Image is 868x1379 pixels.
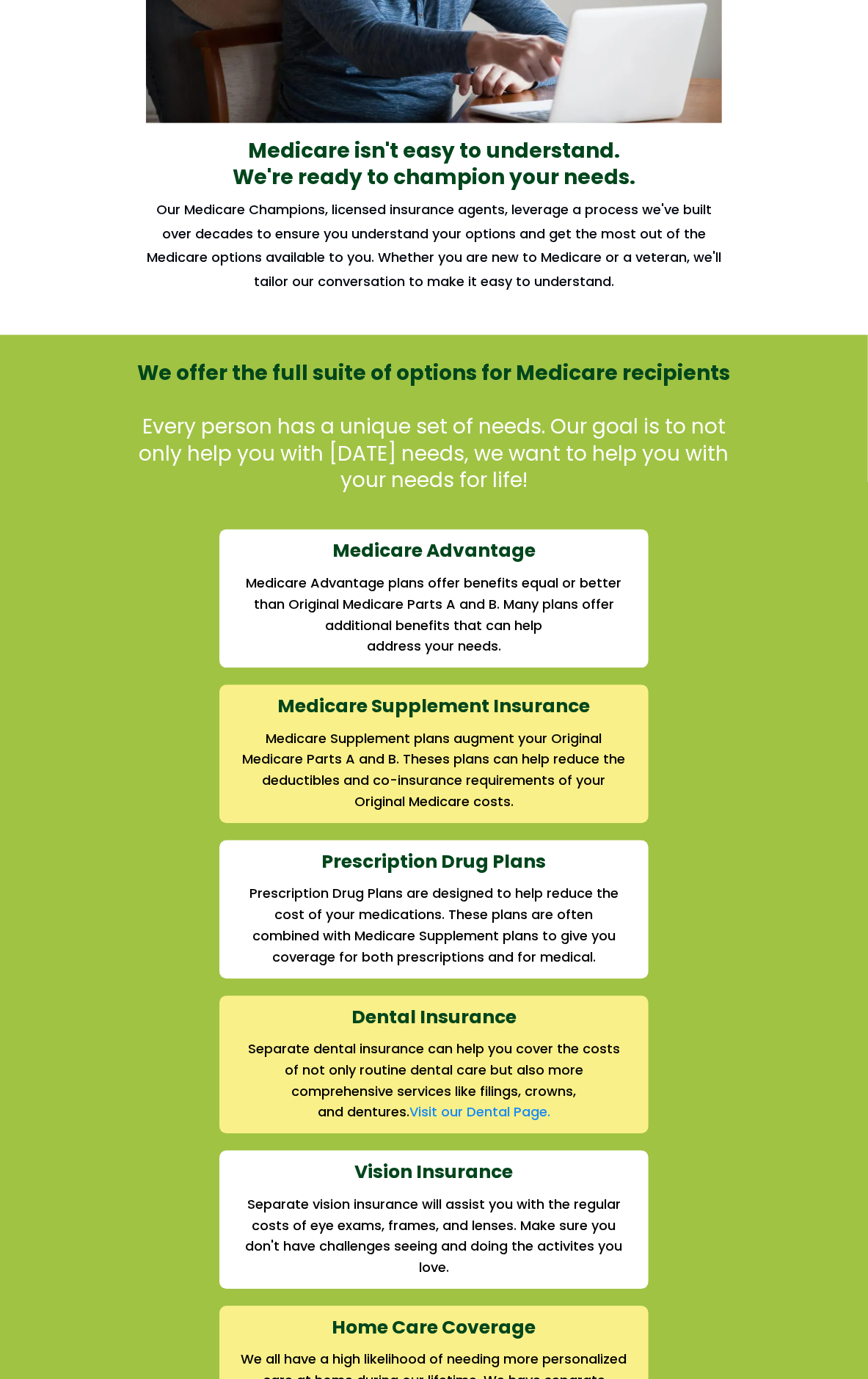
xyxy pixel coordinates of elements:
h2: Medicare Supplement plans augment your Original Medicare Parts A and B. Theses plans can help red... [241,729,627,813]
a: Visit our Dental Page. [409,1103,550,1122]
strong: Home Care Coverage [332,1315,536,1341]
h2: Prescription Drug Plans are designed to help reduce the cost of your medications. These plans are... [241,884,627,968]
strong: Vision Insurance [355,1160,514,1185]
h2: and dentures. [241,1102,627,1124]
h2: Separate vision insurance will assist you with the regular costs of eye exams, frames, and lenses... [241,1195,627,1279]
h2: address your needs. [241,637,627,658]
strong: We're ready to champion your needs. [233,163,635,191]
strong: Medicare Advantage [332,538,536,564]
p: Every person has a unique set of needs. Our goal is to not only help you with [DATE] needs, we wa... [127,414,742,494]
strong: Prescription Drug Plans [322,849,547,875]
h2: Medicare Advantage plans offer benefits equal or better than Original Medicare Parts A and B. Man... [241,574,627,637]
strong: Medicare Supplement Insurance [278,694,591,720]
strong: We offer the full suite of options for Medicare recipients [138,359,731,388]
h2: Our Medicare Champions, licensed insurance agents, leverage a process we've built over decades to... [146,198,721,293]
strong: Dental Insurance [351,1005,517,1031]
h2: Separate dental insurance can help you cover the costs of not only routine dental care but also m... [241,1039,627,1102]
strong: Medicare isn't easy to understand. [248,136,620,165]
